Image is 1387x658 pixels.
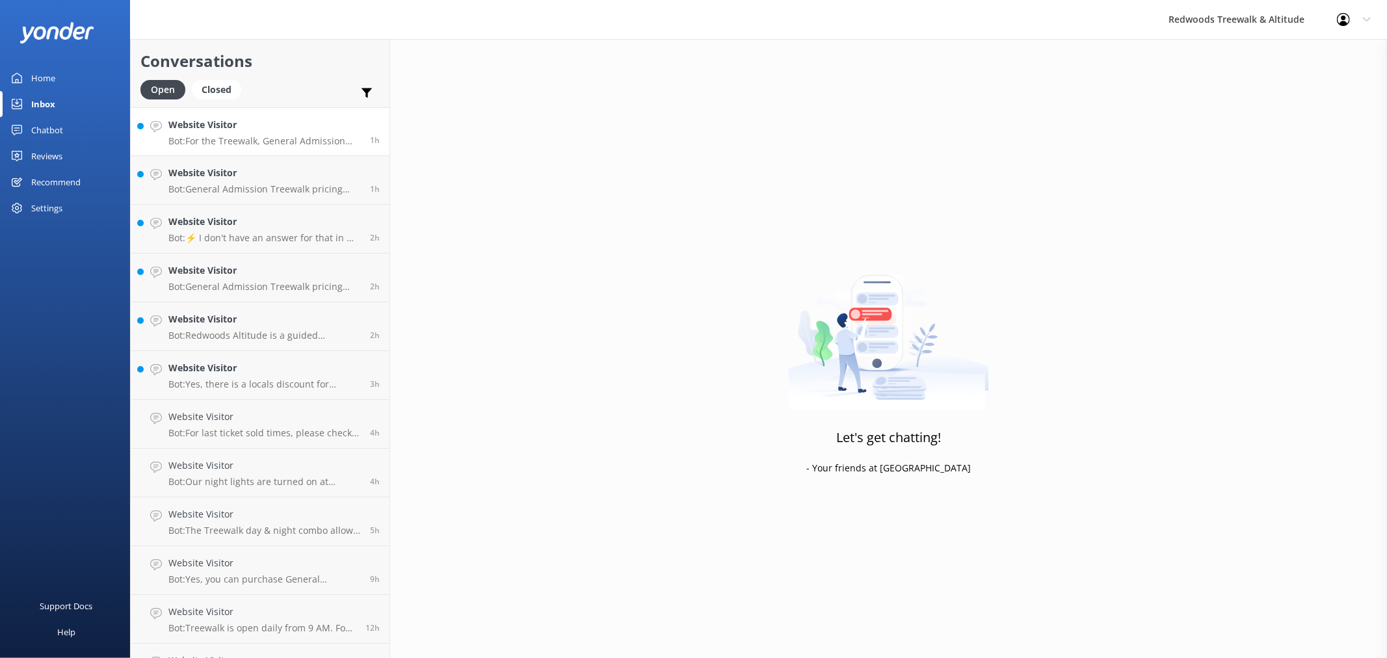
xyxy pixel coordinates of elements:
[168,183,360,195] p: Bot: General Admission Treewalk pricing starts at $42 for adults (16+ years) and $26 for children...
[31,195,62,221] div: Settings
[131,351,390,400] a: Website VisitorBot:Yes, there is a locals discount for [GEOGRAPHIC_DATA] residents. A General Adm...
[370,525,380,536] span: Aug 30 2025 09:19am (UTC +12:00) Pacific/Auckland
[168,361,360,375] h4: Website Visitor
[140,49,380,73] h2: Conversations
[788,248,989,410] img: artwork of a man stealing a conversation from at giant smartphone
[168,556,360,570] h4: Website Visitor
[131,400,390,449] a: Website VisitorBot:For last ticket sold times, please check our website FAQs at [URL][DOMAIN_NAME...
[40,593,93,619] div: Support Docs
[192,82,248,96] a: Closed
[131,302,390,351] a: Website VisitorBot:Redwoods Altitude is a guided experience separate from the main Treewalk, offe...
[168,573,360,585] p: Bot: Yes, you can purchase General Admission tickets for the Treewalk onsite at the i-SITE on the...
[168,215,360,229] h4: Website Visitor
[168,458,360,473] h4: Website Visitor
[168,507,360,521] h4: Website Visitor
[370,281,380,292] span: Aug 30 2025 11:53am (UTC +12:00) Pacific/Auckland
[168,166,360,180] h4: Website Visitor
[370,476,380,487] span: Aug 30 2025 09:48am (UTC +12:00) Pacific/Auckland
[370,330,380,341] span: Aug 30 2025 11:46am (UTC +12:00) Pacific/Auckland
[168,476,360,488] p: Bot: Our night lights are turned on at sunset, and the night walk starts 20 minutes thereafter. W...
[140,80,185,99] div: Open
[370,573,380,585] span: Aug 30 2025 04:47am (UTC +12:00) Pacific/Auckland
[370,232,380,243] span: Aug 30 2025 12:36pm (UTC +12:00) Pacific/Auckland
[168,378,360,390] p: Bot: Yes, there is a locals discount for [GEOGRAPHIC_DATA] residents. A General Admission Treewal...
[131,497,390,546] a: Website VisitorBot:The Treewalk day & night combo allows two entries within 3 consecutive days, s...
[168,135,360,147] p: Bot: For the Treewalk, General Admission tickets are available onsite and online, so you can purc...
[370,135,380,146] span: Aug 30 2025 01:40pm (UTC +12:00) Pacific/Auckland
[168,525,360,536] p: Bot: The Treewalk day & night combo allows two entries within 3 consecutive days, starting from y...
[370,427,380,438] span: Aug 30 2025 09:50am (UTC +12:00) Pacific/Auckland
[131,449,390,497] a: Website VisitorBot:Our night lights are turned on at sunset, and the night walk starts 20 minutes...
[168,281,360,293] p: Bot: General Admission Treewalk pricing starts at $42 for adults (16+ years) and $26 for children...
[192,80,241,99] div: Closed
[57,619,75,645] div: Help
[131,254,390,302] a: Website VisitorBot:General Admission Treewalk pricing starts at $42 for adults (16+ years) and $2...
[31,65,55,91] div: Home
[31,117,63,143] div: Chatbot
[131,595,390,644] a: Website VisitorBot:Treewalk is open daily from 9 AM. For last ticket sold times, please check our...
[140,82,192,96] a: Open
[836,427,941,448] h3: Let's get chatting!
[168,118,360,132] h4: Website Visitor
[168,605,356,619] h4: Website Visitor
[31,169,81,195] div: Recommend
[31,143,62,169] div: Reviews
[20,22,94,44] img: yonder-white-logo.png
[131,156,390,205] a: Website VisitorBot:General Admission Treewalk pricing starts at $42 for adults (16+ years) and $2...
[370,378,380,389] span: Aug 30 2025 11:24am (UTC +12:00) Pacific/Auckland
[365,622,380,633] span: Aug 30 2025 02:44am (UTC +12:00) Pacific/Auckland
[131,107,390,156] a: Website VisitorBot:For the Treewalk, General Admission tickets are available onsite and online, s...
[131,546,390,595] a: Website VisitorBot:Yes, you can purchase General Admission tickets for the Treewalk onsite at the...
[806,461,971,475] p: - Your friends at [GEOGRAPHIC_DATA]
[168,330,360,341] p: Bot: Redwoods Altitude is a guided experience separate from the main Treewalk, offering an exhila...
[168,263,360,278] h4: Website Visitor
[131,205,390,254] a: Website VisitorBot:⚡ I don't have an answer for that in my knowledge base. Please try and rephras...
[168,622,356,634] p: Bot: Treewalk is open daily from 9 AM. For last ticket sold times, please check our website FAQs ...
[31,91,55,117] div: Inbox
[168,410,360,424] h4: Website Visitor
[370,183,380,194] span: Aug 30 2025 01:25pm (UTC +12:00) Pacific/Auckland
[168,232,360,244] p: Bot: ⚡ I don't have an answer for that in my knowledge base. Please try and rephrase your questio...
[168,427,360,439] p: Bot: For last ticket sold times, please check our website FAQs at [URL][DOMAIN_NAME].
[168,312,360,326] h4: Website Visitor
